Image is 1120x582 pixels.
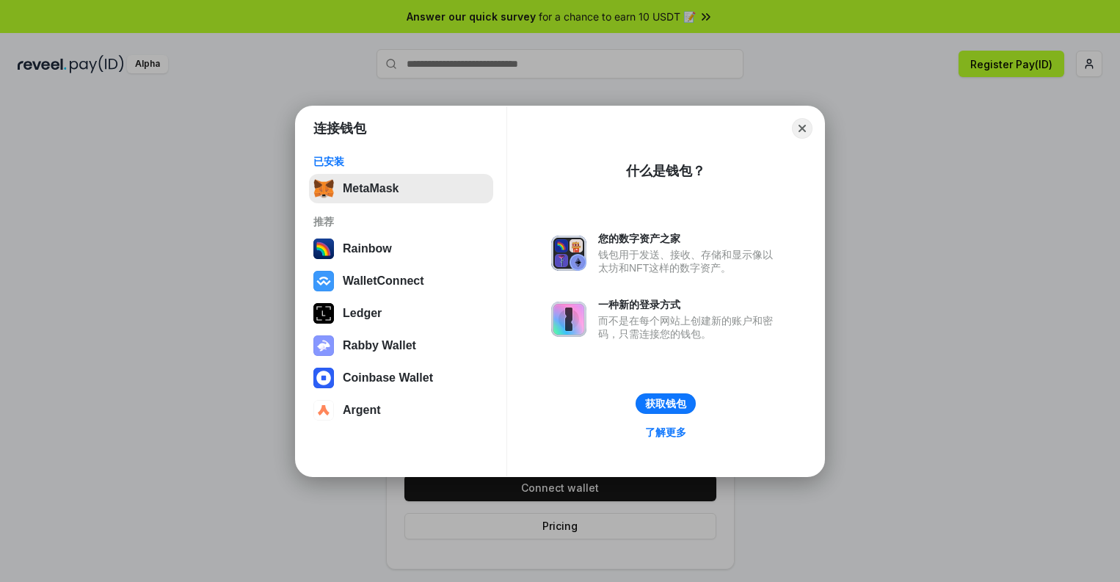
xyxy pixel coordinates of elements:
div: 一种新的登录方式 [598,298,780,311]
div: Coinbase Wallet [343,371,433,385]
div: 您的数字资产之家 [598,232,780,245]
div: WalletConnect [343,274,424,288]
img: svg+xml,%3Csvg%20xmlns%3D%22http%3A%2F%2Fwww.w3.org%2F2000%2Fsvg%22%20width%3D%2228%22%20height%3... [313,303,334,324]
button: Rabby Wallet [309,331,493,360]
div: 已安装 [313,155,489,168]
img: svg+xml,%3Csvg%20width%3D%2228%22%20height%3D%2228%22%20viewBox%3D%220%200%2028%2028%22%20fill%3D... [313,400,334,421]
img: svg+xml,%3Csvg%20fill%3D%22none%22%20height%3D%2233%22%20viewBox%3D%220%200%2035%2033%22%20width%... [313,178,334,199]
div: Rainbow [343,242,392,255]
div: Rabby Wallet [343,339,416,352]
div: 了解更多 [645,426,686,439]
img: svg+xml,%3Csvg%20xmlns%3D%22http%3A%2F%2Fwww.w3.org%2F2000%2Fsvg%22%20fill%3D%22none%22%20viewBox... [551,302,586,337]
div: Argent [343,404,381,417]
div: 推荐 [313,215,489,228]
button: MetaMask [309,174,493,203]
button: Argent [309,396,493,425]
a: 了解更多 [636,423,695,442]
div: MetaMask [343,182,399,195]
img: svg+xml,%3Csvg%20width%3D%2228%22%20height%3D%2228%22%20viewBox%3D%220%200%2028%2028%22%20fill%3D... [313,271,334,291]
div: Ledger [343,307,382,320]
div: 获取钱包 [645,397,686,410]
img: svg+xml,%3Csvg%20width%3D%2228%22%20height%3D%2228%22%20viewBox%3D%220%200%2028%2028%22%20fill%3D... [313,368,334,388]
button: WalletConnect [309,266,493,296]
img: svg+xml,%3Csvg%20xmlns%3D%22http%3A%2F%2Fwww.w3.org%2F2000%2Fsvg%22%20fill%3D%22none%22%20viewBox... [313,335,334,356]
button: Coinbase Wallet [309,363,493,393]
div: 而不是在每个网站上创建新的账户和密码，只需连接您的钱包。 [598,314,780,341]
img: svg+xml,%3Csvg%20width%3D%22120%22%20height%3D%22120%22%20viewBox%3D%220%200%20120%20120%22%20fil... [313,239,334,259]
button: 获取钱包 [636,393,696,414]
div: 钱包用于发送、接收、存储和显示像以太坊和NFT这样的数字资产。 [598,248,780,274]
button: Rainbow [309,234,493,263]
div: 什么是钱包？ [626,162,705,180]
h1: 连接钱包 [313,120,366,137]
button: Close [792,118,812,139]
img: svg+xml,%3Csvg%20xmlns%3D%22http%3A%2F%2Fwww.w3.org%2F2000%2Fsvg%22%20fill%3D%22none%22%20viewBox... [551,236,586,271]
button: Ledger [309,299,493,328]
